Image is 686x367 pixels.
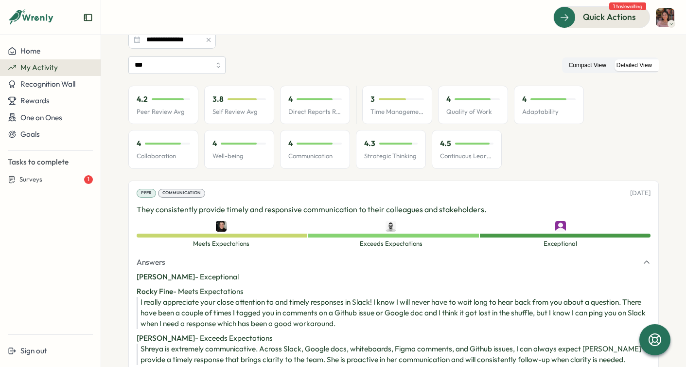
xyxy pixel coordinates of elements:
span: Exceptional [476,239,646,248]
p: [DATE] [630,189,651,198]
span: 1 task waiting [609,2,646,10]
p: Collaboration [137,152,190,161]
p: Communication [288,152,342,161]
div: Peer [137,189,156,198]
span: One on Ones [20,113,62,122]
p: 3 [370,94,375,105]
span: Answers [137,257,165,268]
span: Exceeds Expectations [306,239,476,248]
p: Self Review Avg [212,108,266,116]
img: Rocky Fine [216,221,227,232]
span: Rewards [20,96,50,105]
span: My Activity [20,63,58,72]
span: Surveys [19,175,42,184]
span: [PERSON_NAME] [137,272,195,281]
span: Quick Actions [583,11,636,23]
button: Expand sidebar [83,13,93,22]
img: Tallulah Kay [555,221,566,232]
div: I really appreciate your close attention to and timely responses in Slack! I know I will never ha... [141,297,651,329]
span: Rocky Fine [137,287,173,296]
p: 4 [212,138,217,149]
p: 4 [288,94,293,105]
p: 3.8 [212,94,224,105]
p: - Meets Expectations [137,286,651,297]
div: Shreya is extremely communicative. Across Slack, Google docs, whiteboards, Figma comments, and Gi... [141,344,651,365]
p: Peer Review Avg [137,108,190,116]
label: Detailed View [612,59,657,72]
p: Quality of Work [446,108,500,116]
span: Recognition Wall [20,79,75,89]
p: 4 [522,94,527,105]
p: - Exceeds Expectations [137,333,651,344]
span: Sign out [20,346,47,355]
p: Adaptability [522,108,576,116]
p: 4 [137,138,141,149]
label: Compact View [564,59,611,72]
p: They consistently provide timely and responsive communication to their colleagues and stakeholders. [137,203,651,216]
button: Quick Actions [553,6,650,28]
div: Communication [158,189,205,198]
button: Answers [137,257,651,268]
p: Strategic Thinking [364,152,418,161]
p: Continuous Learning [440,152,493,161]
p: 4 [446,94,451,105]
p: 4.5 [440,138,451,149]
span: Home [20,46,40,55]
p: Direct Reports Review Avg [288,108,342,116]
img: Kyle Peterson [386,221,396,232]
p: Well-being [212,152,266,161]
p: Tasks to complete [8,157,93,167]
p: - Exceptional [137,272,651,282]
p: 4 [288,138,293,149]
p: 4.2 [137,94,148,105]
p: Time Management [370,108,424,116]
span: Meets Expectations [137,239,306,248]
span: Goals [20,129,40,139]
p: 4.3 [364,138,375,149]
span: [PERSON_NAME] [137,333,195,343]
div: 1 [84,175,93,184]
img: Shreya Chatterjee [656,8,674,27]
